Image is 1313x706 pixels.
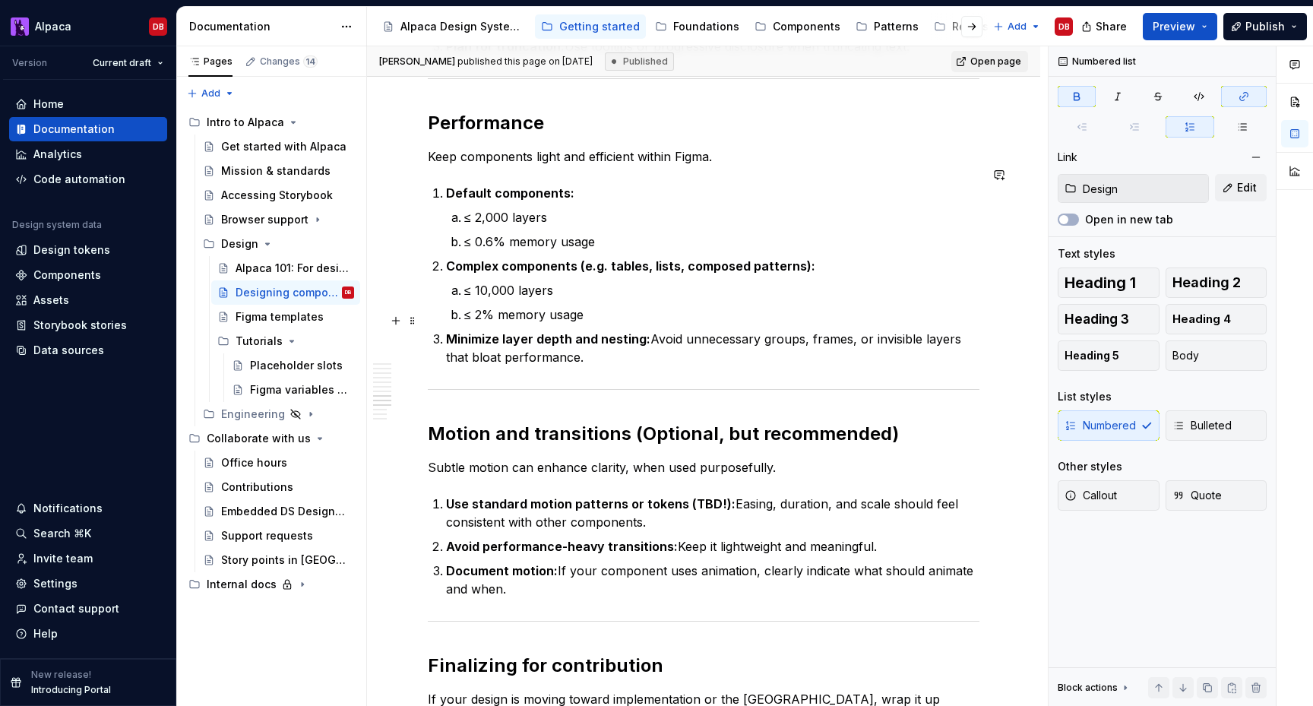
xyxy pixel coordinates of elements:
[446,539,678,554] strong: Avoid performance-heavy transitions:
[33,147,82,162] div: Analytics
[1172,418,1232,433] span: Bulleted
[9,338,167,362] a: Data sources
[1245,19,1285,34] span: Publish
[250,382,351,397] div: Figma variables & modes
[9,142,167,166] a: Analytics
[428,654,979,678] h2: Finalizing for contribution
[428,458,979,476] p: Subtle motion can enhance clarity, when used purposefully.
[33,601,119,616] div: Contact support
[197,475,360,499] a: Contributions
[1143,13,1217,40] button: Preview
[188,55,233,68] div: Pages
[197,548,360,572] a: Story points in [GEOGRAPHIC_DATA]
[849,14,925,39] a: Patterns
[33,122,115,137] div: Documentation
[1215,174,1267,201] button: Edit
[1058,304,1160,334] button: Heading 3
[221,212,308,227] div: Browser support
[464,208,979,226] p: ≤ 2,000 layers
[221,455,287,470] div: Office hours
[33,526,91,541] div: Search ⌘K
[221,480,293,495] div: Contributions
[951,51,1028,72] a: Open page
[9,313,167,337] a: Storybook stories
[9,92,167,116] a: Home
[1058,268,1160,298] button: Heading 1
[446,185,574,201] strong: Default components:
[446,331,650,347] strong: Minimize layer depth and nesting:
[1153,19,1195,34] span: Preview
[33,576,78,591] div: Settings
[207,115,284,130] div: Intro to Alpaca
[9,117,167,141] a: Documentation
[3,10,173,43] button: AlpacaDB
[1166,340,1267,371] button: Body
[182,572,360,597] div: Internal docs
[221,552,346,568] div: Story points in [GEOGRAPHIC_DATA]
[207,577,277,592] div: Internal docs
[649,14,745,39] a: Foundations
[400,19,526,34] div: Alpaca Design System 🦙
[1166,268,1267,298] button: Heading 2
[9,238,167,262] a: Design tokens
[211,329,360,353] div: Tutorials
[153,21,164,33] div: DB
[605,52,674,71] div: Published
[197,183,360,207] a: Accessing Storybook
[189,19,333,34] div: Documentation
[874,19,919,34] div: Patterns
[376,14,532,39] a: Alpaca Design System 🦙
[197,524,360,548] a: Support requests
[1058,677,1131,698] div: Block actions
[35,19,71,34] div: Alpaca
[9,167,167,192] a: Code automation
[211,256,360,280] a: Alpaca 101: For designers
[182,110,360,597] div: Page tree
[464,306,979,324] p: ≤ 2% memory usage
[970,55,1021,68] span: Open page
[221,139,346,154] div: Get started with Alpaca
[11,17,29,36] img: 003f14f4-5683-479b-9942-563e216bc167.png
[33,268,101,283] div: Components
[221,504,346,519] div: Embedded DS Designers
[31,684,111,696] p: Introducing Portal
[197,402,360,426] div: Engineering
[197,499,360,524] a: Embedded DS Designers
[9,571,167,596] a: Settings
[182,83,239,104] button: Add
[1058,246,1115,261] div: Text styles
[559,19,640,34] div: Getting started
[12,57,47,69] div: Version
[428,422,979,446] h2: Motion and transitions (Optional, but recommended)
[33,551,93,566] div: Invite team
[1058,340,1160,371] button: Heading 5
[379,55,455,67] span: [PERSON_NAME]
[9,288,167,312] a: Assets
[197,451,360,475] a: Office hours
[12,219,102,231] div: Design system data
[1223,13,1307,40] button: Publish
[428,147,979,166] p: Keep components light and efficient within Figma.
[464,233,979,251] p: ≤ 0.6% memory usage
[9,597,167,621] button: Contact support
[9,622,167,646] button: Help
[989,16,1046,37] button: Add
[1237,180,1257,195] span: Edit
[221,407,285,422] div: Engineering
[1058,480,1160,511] button: Callout
[31,669,91,681] p: New release!
[33,626,58,641] div: Help
[928,14,1008,39] a: Releases
[446,258,815,274] strong: Complex components (e.g. tables, lists, composed patterns):
[211,280,360,305] a: Designing components 101DB
[345,285,352,300] div: DB
[1008,21,1027,33] span: Add
[201,87,220,100] span: Add
[446,495,979,531] p: Easing, duration, and scale should feel consistent with other components.
[260,55,318,68] div: Changes
[446,330,979,366] p: Avoid unnecessary groups, frames, or invisible layers that bloat performance.
[446,496,736,511] strong: Use standard motion patterns or tokens (TBD!):
[1058,459,1122,474] div: Other styles
[748,14,846,39] a: Components
[9,521,167,546] button: Search ⌘K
